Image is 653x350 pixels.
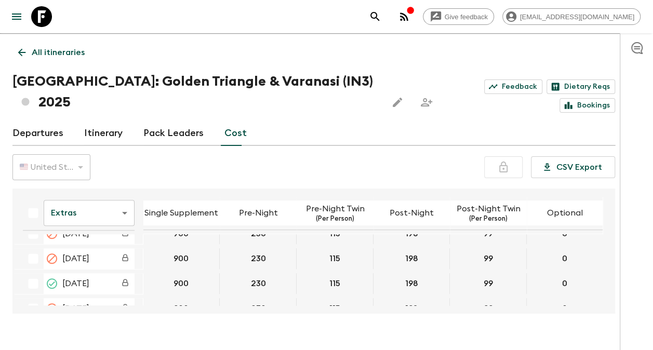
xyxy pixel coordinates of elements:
[527,273,603,294] div: 26 Oct 2025; Optional
[450,223,526,244] div: 12 Oct 2025; Post-Night Twin
[116,274,135,293] div: Costs are fixed. Reach out to a member of the Flash Pack team to alter these costs.
[317,298,353,319] button: 115
[548,223,581,244] button: 0
[161,273,201,294] button: 900
[161,223,201,244] button: 900
[547,207,582,219] p: Optional
[514,13,640,21] span: [EMAIL_ADDRESS][DOMAIN_NAME]
[527,298,603,319] div: 02 Nov 2025; Optional
[471,223,505,244] button: 99
[12,71,379,113] h1: [GEOGRAPHIC_DATA]: Golden Triangle & Varanasi (IN3) 2025
[62,302,89,315] span: [DATE]
[143,273,220,294] div: 26 Oct 2025; Single Supplement
[32,46,85,59] p: All itineraries
[143,223,220,244] div: 12 Oct 2025; Single Supplement
[450,298,526,319] div: 02 Nov 2025; Post-Night Twin
[6,6,27,27] button: menu
[393,273,431,294] button: 198
[469,215,508,223] p: (Per Person)
[44,198,135,227] div: Extras
[306,203,365,215] p: Pre-Night Twin
[531,156,615,178] button: CSV Export
[161,298,201,319] button: 900
[224,121,247,146] a: Cost
[374,248,450,269] div: 19 Oct 2025; Post-Night
[143,121,204,146] a: Pack Leaders
[220,223,297,244] div: 12 Oct 2025; Pre-Night
[238,223,278,244] button: 230
[12,121,63,146] a: Departures
[116,249,135,268] div: Costs are fixed. Reach out to a member of the Flash Pack team to alter these costs.
[161,248,201,269] button: 900
[84,121,123,146] a: Itinerary
[317,223,353,244] button: 115
[46,252,58,265] svg: Cancelled
[390,207,434,219] p: Post-Night
[393,223,431,244] button: 198
[46,302,58,315] svg: Cancelled
[484,79,542,94] a: Feedback
[143,298,220,319] div: 02 Nov 2025; Single Supplement
[12,42,90,63] a: All itineraries
[12,153,90,182] div: 🇺🇸 United States Dollar (USD)
[220,248,297,269] div: 19 Oct 2025; Pre-Night
[297,273,373,294] div: 26 Oct 2025; Pre-Night Twin
[220,298,297,319] div: 02 Nov 2025; Pre-Night
[116,224,135,243] div: Costs are fixed. Reach out to a member of the Flash Pack team to alter these costs.
[317,273,353,294] button: 115
[365,6,385,27] button: search adventures
[297,298,373,319] div: 02 Nov 2025; Pre-Night Twin
[527,248,603,269] div: 19 Oct 2025; Optional
[456,203,520,215] p: Post-Night Twin
[317,248,353,269] button: 115
[239,207,278,219] p: Pre-Night
[220,273,297,294] div: 26 Oct 2025; Pre-Night
[439,13,494,21] span: Give feedback
[297,223,373,244] div: 12 Oct 2025; Pre-Night Twin
[502,8,641,25] div: [EMAIL_ADDRESS][DOMAIN_NAME]
[423,8,494,25] a: Give feedback
[471,298,505,319] button: 99
[144,207,218,219] p: Single Supplement
[416,92,437,113] span: Share this itinerary
[393,298,431,319] button: 198
[548,248,581,269] button: 0
[450,248,526,269] div: 19 Oct 2025; Post-Night Twin
[23,203,44,223] div: Select all
[297,248,373,269] div: 19 Oct 2025; Pre-Night Twin
[62,277,89,290] span: [DATE]
[116,299,135,318] div: Costs are fixed. Reach out to a member of the Flash Pack team to alter these costs.
[238,273,278,294] button: 230
[393,248,431,269] button: 198
[143,248,220,269] div: 19 Oct 2025; Single Supplement
[450,273,526,294] div: 26 Oct 2025; Post-Night Twin
[548,298,581,319] button: 0
[387,92,408,113] button: Edit this itinerary
[527,223,603,244] div: 12 Oct 2025; Optional
[471,248,505,269] button: 99
[238,248,278,269] button: 230
[471,273,505,294] button: 99
[374,298,450,319] div: 02 Nov 2025; Post-Night
[62,227,89,240] span: [DATE]
[374,273,450,294] div: 26 Oct 2025; Post-Night
[547,79,615,94] a: Dietary Reqs
[46,227,58,240] svg: Cancelled
[316,215,354,223] p: (Per Person)
[374,223,450,244] div: 12 Oct 2025; Post-Night
[548,273,581,294] button: 0
[238,298,278,319] button: 230
[62,252,89,265] span: [DATE]
[46,277,58,290] svg: On Request
[559,98,615,113] a: Bookings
